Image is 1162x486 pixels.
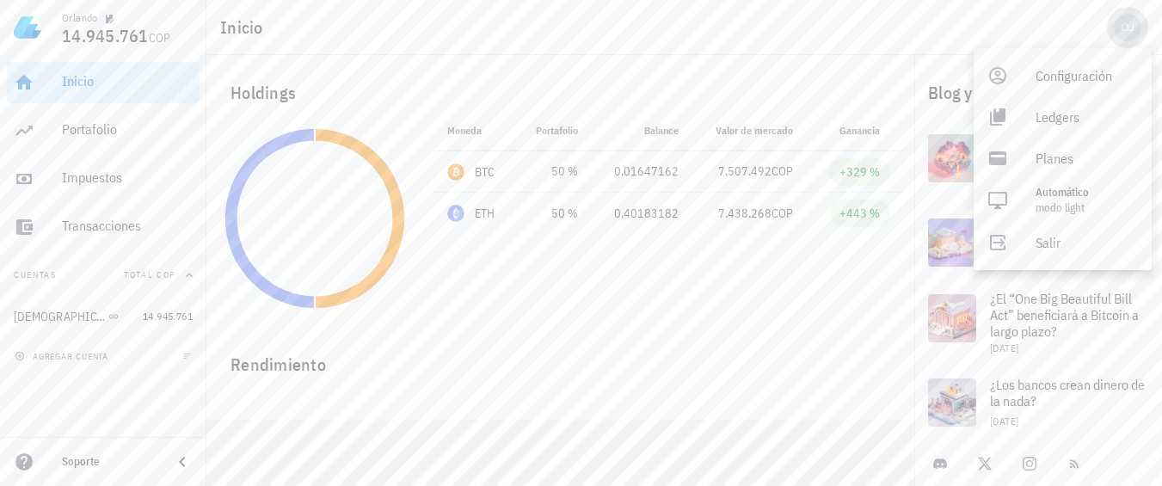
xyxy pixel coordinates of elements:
div: Transacciones [62,218,193,234]
div: 50 % [530,163,578,181]
a: ¿Los bancos crean dinero de la nada? [DATE] [914,365,1162,440]
span: Ganancia [839,124,890,137]
span: agregar cuenta [18,351,108,362]
th: Balance [592,110,692,151]
span: 7.438.268 [718,206,772,221]
a: ¿El “One Big Beautiful Bill Act” beneficiará a Bitcoin a largo plazo? [DATE] [914,280,1162,365]
div: Rendimiento [217,337,904,378]
div: BTC-icon [447,163,464,181]
div: Configuración [1036,58,1138,93]
span: COP [772,163,793,179]
span: 7.507.492 [718,163,772,179]
button: CuentasTotal COP [7,255,200,296]
div: BTC [475,163,495,181]
div: Impuestos [62,169,193,186]
span: modo Light [1036,200,1085,215]
div: Portafolio [62,121,193,138]
a: [DEMOGRAPHIC_DATA] 14.945.761 [7,296,200,337]
div: Orlando [62,11,98,25]
a: Impuestos [7,158,200,200]
div: ETH-icon [447,205,464,222]
div: Planes [1036,141,1138,175]
a: Transacciones [7,206,200,248]
div: avatar [1114,14,1141,41]
span: 14.945.761 [62,24,149,47]
div: +329 % [839,163,880,181]
div: 0,40183182 [606,205,679,223]
div: 0,01647162 [606,163,679,181]
a: Portafolio [7,110,200,151]
span: COP [149,30,171,46]
div: Automático [1036,186,1138,200]
button: agregar cuenta [10,348,116,365]
th: Moneda [433,110,516,151]
th: Valor de mercado [692,110,807,151]
h1: Inicio [220,14,270,41]
div: ETH [475,205,495,222]
div: Ledgers [1036,100,1138,134]
span: Total COP [124,269,175,280]
div: Holdings [217,65,904,120]
th: Portafolio [516,110,592,151]
span: 14.945.761 [143,310,193,323]
a: Inicio [7,62,200,103]
span: COP [772,206,793,221]
img: LedgiFi [14,14,41,41]
span: ¿El “One Big Beautiful Bill Act” beneficiará a Bitcoin a largo plazo? [990,290,1139,340]
div: Salir [1036,225,1138,260]
span: ¿Los bancos crean dinero de la nada? [990,376,1145,409]
div: Inicio [62,73,193,89]
span: [DATE] [990,415,1018,428]
span: [DATE] [990,341,1018,354]
div: +443 % [839,205,880,222]
div: 50 % [530,205,578,223]
div: Soporte [62,455,158,469]
div: [DEMOGRAPHIC_DATA] [14,310,105,324]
